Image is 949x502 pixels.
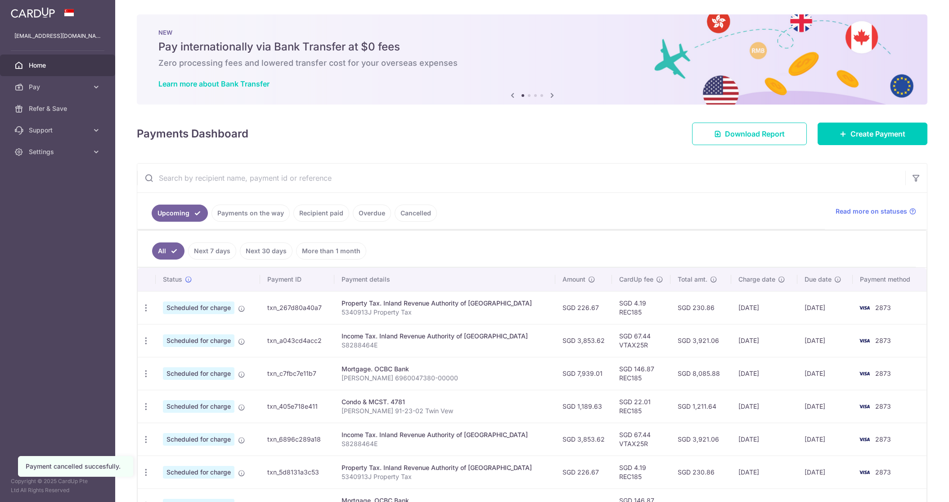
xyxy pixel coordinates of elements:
[612,291,670,324] td: SGD 4.19 REC185
[158,29,906,36] p: NEW
[678,275,707,284] span: Total amt.
[875,370,891,377] span: 2873
[11,7,55,18] img: CardUp
[395,205,437,222] a: Cancelled
[555,390,612,423] td: SGD 1,189.63
[670,357,732,390] td: SGD 8,085.88
[29,61,88,70] span: Home
[853,268,927,291] th: Payment method
[342,308,548,317] p: 5340913J Property Tax
[555,324,612,357] td: SGD 3,853.62
[260,456,334,488] td: txn_5d8131a3c53
[855,401,873,412] img: Bank Card
[562,275,585,284] span: Amount
[612,357,670,390] td: SGD 146.87 REC185
[296,242,366,260] a: More than 1 month
[731,390,797,423] td: [DATE]
[342,365,548,374] div: Mortgage. OCBC Bank
[163,367,234,380] span: Scheduled for charge
[158,58,906,68] h6: Zero processing fees and lowered transfer cost for your overseas expenses
[725,128,785,139] span: Download Report
[855,368,873,379] img: Bank Card
[612,456,670,488] td: SGD 4.19 REC185
[293,205,349,222] a: Recipient paid
[26,462,126,471] div: Payment cancelled succesfully.
[797,357,853,390] td: [DATE]
[260,357,334,390] td: txn_c7fbc7e11b7
[797,324,853,357] td: [DATE]
[342,374,548,383] p: [PERSON_NAME] 6960047380-00000
[855,434,873,445] img: Bank Card
[342,332,548,341] div: Income Tax. Inland Revenue Authority of [GEOGRAPHIC_DATA]
[612,390,670,423] td: SGD 22.01 REC185
[342,430,548,439] div: Income Tax. Inland Revenue Authority of [GEOGRAPHIC_DATA]
[836,207,907,216] span: Read more on statuses
[342,397,548,406] div: Condo & MCST. 4781
[137,164,905,192] input: Search by recipient name, payment id or reference
[260,423,334,456] td: txn_6896c289a18
[152,205,208,222] a: Upcoming
[619,275,653,284] span: CardUp fee
[855,335,873,346] img: Bank Card
[342,472,548,481] p: 5340913J Property Tax
[555,291,612,324] td: SGD 226.67
[797,291,853,324] td: [DATE]
[342,341,548,350] p: S8288464E
[158,79,270,88] a: Learn more about Bank Transfer
[797,456,853,488] td: [DATE]
[260,291,334,324] td: txn_267d80a40a7
[342,406,548,415] p: [PERSON_NAME] 91-23-02 Twin Vew
[670,423,732,456] td: SGD 3,921.06
[850,128,905,139] span: Create Payment
[158,40,906,54] h5: Pay internationally via Bank Transfer at $0 fees
[163,433,234,446] span: Scheduled for charge
[612,423,670,456] td: SGD 67.44 VTAX25R
[836,207,916,216] a: Read more on statuses
[805,275,832,284] span: Due date
[152,242,184,260] a: All
[818,123,927,145] a: Create Payment
[260,268,334,291] th: Payment ID
[875,337,891,344] span: 2873
[342,463,548,472] div: Property Tax. Inland Revenue Authority of [GEOGRAPHIC_DATA]
[137,14,927,105] img: Bank transfer banner
[14,32,101,41] p: [EMAIL_ADDRESS][DOMAIN_NAME]
[875,304,891,311] span: 2873
[875,402,891,410] span: 2873
[353,205,391,222] a: Overdue
[163,400,234,413] span: Scheduled for charge
[240,242,292,260] a: Next 30 days
[163,301,234,314] span: Scheduled for charge
[692,123,807,145] a: Download Report
[29,147,88,156] span: Settings
[731,291,797,324] td: [DATE]
[163,334,234,347] span: Scheduled for charge
[260,324,334,357] td: txn_a043cd4acc2
[731,357,797,390] td: [DATE]
[29,82,88,91] span: Pay
[855,467,873,478] img: Bank Card
[334,268,555,291] th: Payment details
[163,466,234,479] span: Scheduled for charge
[738,275,775,284] span: Charge date
[29,126,88,135] span: Support
[731,324,797,357] td: [DATE]
[670,456,732,488] td: SGD 230.86
[29,104,88,113] span: Refer & Save
[875,435,891,443] span: 2873
[797,390,853,423] td: [DATE]
[342,299,548,308] div: Property Tax. Inland Revenue Authority of [GEOGRAPHIC_DATA]
[137,126,248,142] h4: Payments Dashboard
[555,423,612,456] td: SGD 3,853.62
[731,423,797,456] td: [DATE]
[855,302,873,313] img: Bank Card
[893,475,940,497] iframe: 打开一个小组件，您可以在其中找到更多信息
[163,275,182,284] span: Status
[555,357,612,390] td: SGD 7,939.01
[670,390,732,423] td: SGD 1,211.64
[612,324,670,357] td: SGD 67.44 VTAX25R
[555,456,612,488] td: SGD 226.67
[797,423,853,456] td: [DATE]
[188,242,236,260] a: Next 7 days
[670,291,732,324] td: SGD 230.86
